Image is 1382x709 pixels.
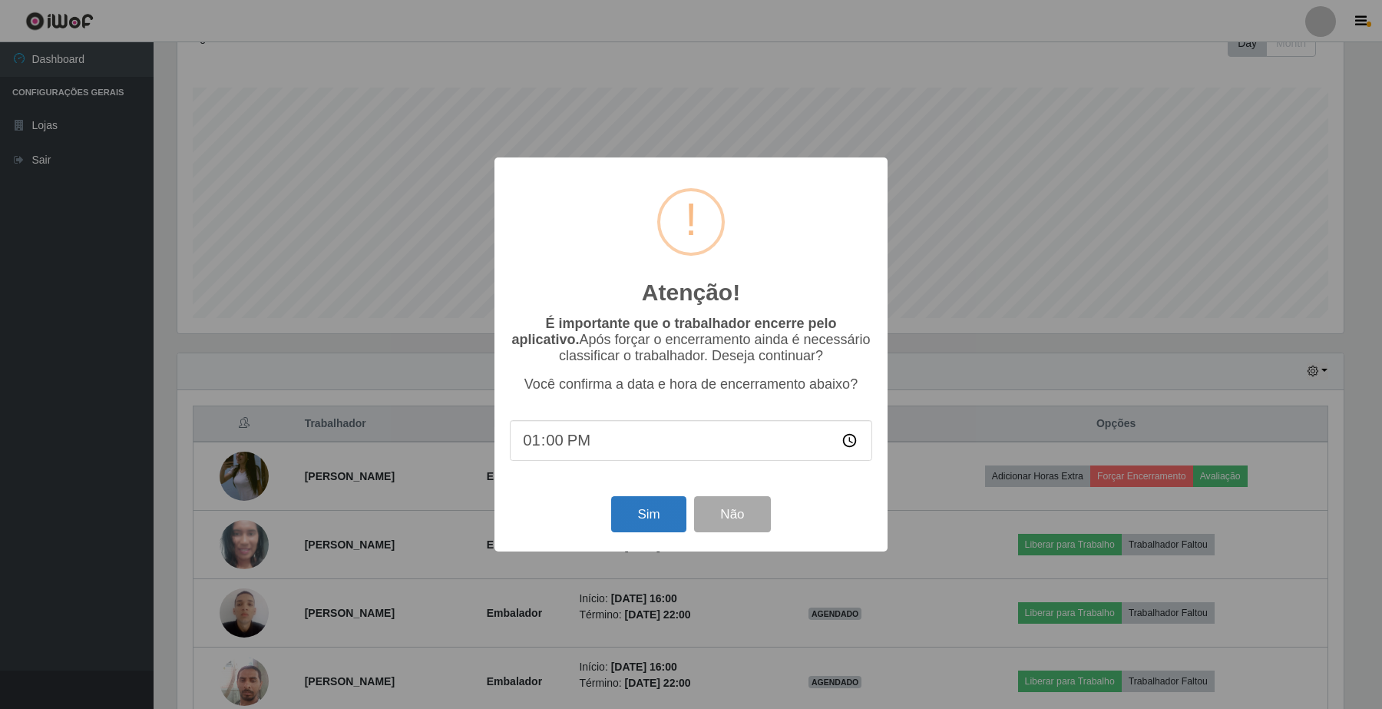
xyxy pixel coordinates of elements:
[510,316,872,364] p: Após forçar o encerramento ainda é necessário classificar o trabalhador. Deseja continuar?
[511,316,836,347] b: É importante que o trabalhador encerre pelo aplicativo.
[694,496,770,532] button: Não
[611,496,686,532] button: Sim
[510,376,872,393] p: Você confirma a data e hora de encerramento abaixo?
[642,279,740,306] h2: Atenção!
